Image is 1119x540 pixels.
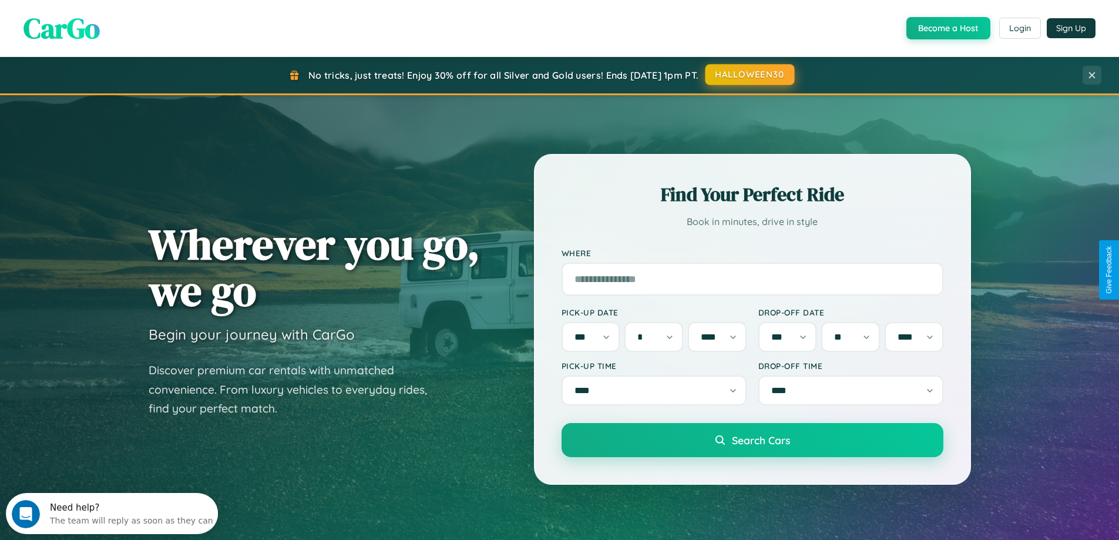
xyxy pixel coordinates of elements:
[705,64,795,85] button: HALLOWEEN30
[12,500,40,528] iframe: Intercom live chat
[5,5,219,37] div: Open Intercom Messenger
[23,9,100,48] span: CarGo
[562,361,747,371] label: Pick-up Time
[44,10,207,19] div: Need help?
[149,361,442,418] p: Discover premium car rentals with unmatched convenience. From luxury vehicles to everyday rides, ...
[758,307,943,317] label: Drop-off Date
[758,361,943,371] label: Drop-off Time
[1105,246,1113,294] div: Give Feedback
[562,213,943,230] p: Book in minutes, drive in style
[562,248,943,258] label: Where
[999,18,1041,39] button: Login
[562,423,943,457] button: Search Cars
[308,69,698,81] span: No tricks, just treats! Enjoy 30% off for all Silver and Gold users! Ends [DATE] 1pm PT.
[1047,18,1096,38] button: Sign Up
[732,434,790,447] span: Search Cars
[149,221,480,314] h1: Wherever you go, we go
[906,17,990,39] button: Become a Host
[149,326,355,343] h3: Begin your journey with CarGo
[6,493,218,534] iframe: Intercom live chat discovery launcher
[562,307,747,317] label: Pick-up Date
[562,182,943,207] h2: Find Your Perfect Ride
[44,19,207,32] div: The team will reply as soon as they can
